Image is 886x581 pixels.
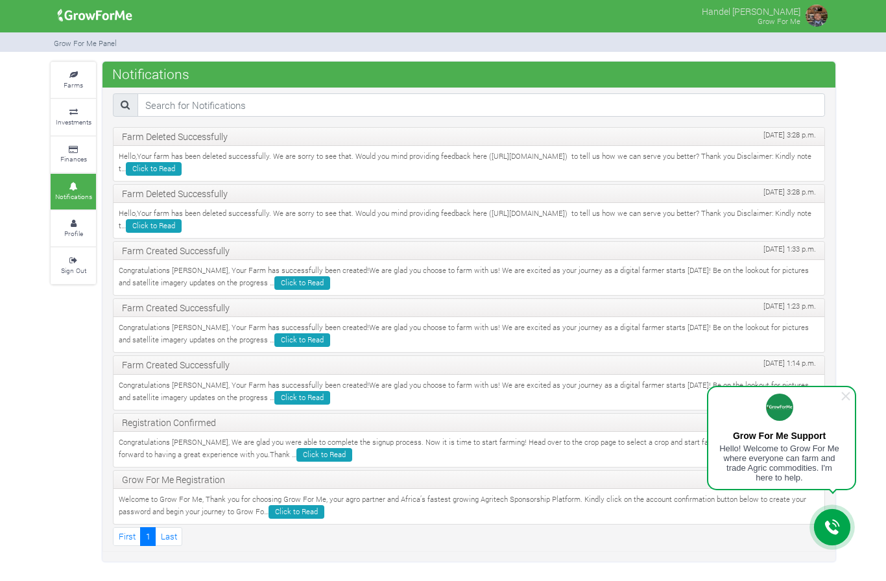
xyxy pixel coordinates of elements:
[274,276,330,290] a: Click to Read
[55,192,92,201] small: Notifications
[763,301,816,312] span: [DATE] 1:23 p.m.
[274,391,330,405] a: Click to Read
[113,527,825,546] nav: Page Navigation
[138,93,825,117] input: Search for Notifications
[763,187,816,198] span: [DATE] 3:28 p.m.
[51,62,96,98] a: Farms
[126,219,182,233] a: Click to Read
[126,162,182,176] a: Click to Read
[51,99,96,135] a: Investments
[122,473,816,486] p: Grow For Me Registration
[122,301,816,314] p: Farm Created Successfully
[274,333,330,347] a: Click to Read
[51,174,96,209] a: Notifications
[763,130,816,141] span: [DATE] 3:28 p.m.
[122,416,816,429] p: Registration Confirmed
[119,437,819,462] p: Congratulations [PERSON_NAME], We are glad you were able to complete the signup process. Now it i...
[758,16,800,26] small: Grow For Me
[140,527,156,546] a: 1
[51,248,96,283] a: Sign Out
[119,322,819,347] p: Congratulations [PERSON_NAME], Your Farm has successfully been created!We are glad you choose to ...
[113,527,141,546] a: First
[119,265,819,290] p: Congratulations [PERSON_NAME], Your Farm has successfully been created!We are glad you choose to ...
[53,3,137,29] img: growforme image
[51,211,96,246] a: Profile
[61,266,86,275] small: Sign Out
[718,431,841,441] div: Grow For Me Support
[51,137,96,172] a: Finances
[109,61,193,87] span: Notifications
[122,358,816,372] p: Farm Created Successfully
[119,494,819,519] p: Welcome to Grow For Me, Thank you for choosing Grow For Me, your agro partner and Africa’s fastes...
[804,3,830,29] img: growforme image
[155,527,182,546] a: Last
[122,187,816,200] p: Farm Deleted Successfully
[122,244,816,257] p: Farm Created Successfully
[64,80,83,89] small: Farms
[119,151,819,176] p: Hello,Your farm has been deleted successfully. We are sorry to see that. Would you mind providing...
[56,117,91,126] small: Investments
[122,130,816,143] p: Farm Deleted Successfully
[60,154,87,163] small: Finances
[763,244,816,255] span: [DATE] 1:33 p.m.
[718,444,841,482] div: Hello! Welcome to Grow For Me where everyone can farm and trade Agric commodities. I'm here to help.
[296,448,352,462] a: Click to Read
[64,229,83,238] small: Profile
[269,505,324,519] a: Click to Read
[702,3,800,18] p: Handel [PERSON_NAME]
[763,358,816,369] span: [DATE] 1:14 p.m.
[54,38,117,48] small: Grow For Me Panel
[119,380,819,405] p: Congratulations [PERSON_NAME], Your Farm has successfully been created!We are glad you choose to ...
[119,208,819,233] p: Hello,Your farm has been deleted successfully. We are sorry to see that. Would you mind providing...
